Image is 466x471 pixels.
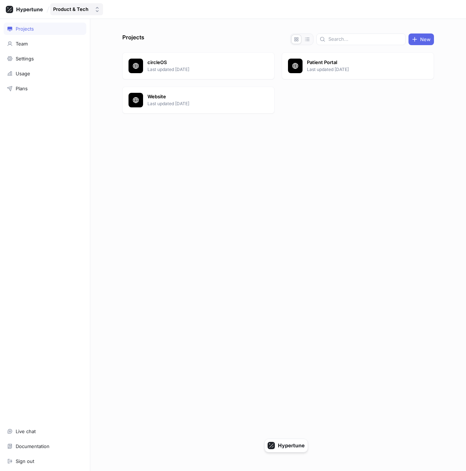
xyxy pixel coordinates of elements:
[4,82,86,95] a: Plans
[4,23,86,35] a: Projects
[4,67,86,80] a: Usage
[4,52,86,65] a: Settings
[307,66,412,73] p: Last updated [DATE]
[147,100,253,107] p: Last updated [DATE]
[16,428,36,434] div: Live chat
[147,66,253,73] p: Last updated [DATE]
[16,41,28,47] div: Team
[16,56,34,62] div: Settings
[16,71,30,76] div: Usage
[16,443,50,449] div: Documentation
[16,26,34,32] div: Projects
[4,37,86,50] a: Team
[408,33,434,45] button: New
[147,59,253,66] p: circleOS
[420,37,431,41] span: New
[328,36,402,43] input: Search...
[50,3,103,15] button: Product & Tech
[16,86,28,91] div: Plans
[307,59,412,66] p: Patient Portal
[16,458,34,464] div: Sign out
[53,6,88,12] div: Product & Tech
[122,33,144,45] p: Projects
[147,93,253,100] p: Website
[4,440,86,452] a: Documentation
